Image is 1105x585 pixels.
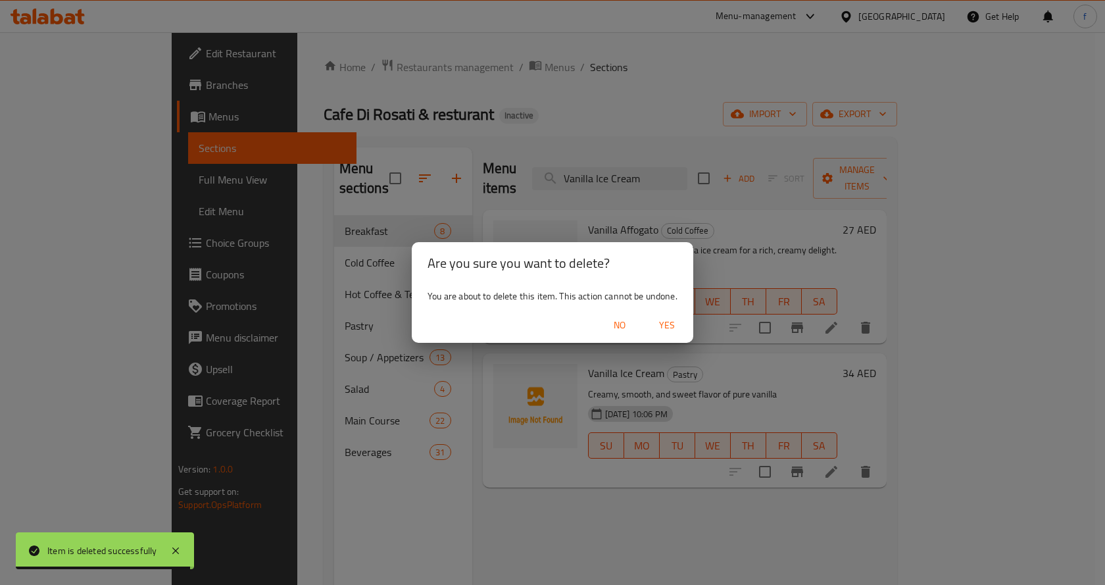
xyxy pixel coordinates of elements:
span: Yes [651,317,683,334]
h2: Are you sure you want to delete? [428,253,677,274]
span: No [604,317,635,334]
div: You are about to delete this item. This action cannot be undone. [412,284,693,308]
button: Yes [646,313,688,338]
div: Item is deleted successfully [47,544,157,558]
button: No [599,313,641,338]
